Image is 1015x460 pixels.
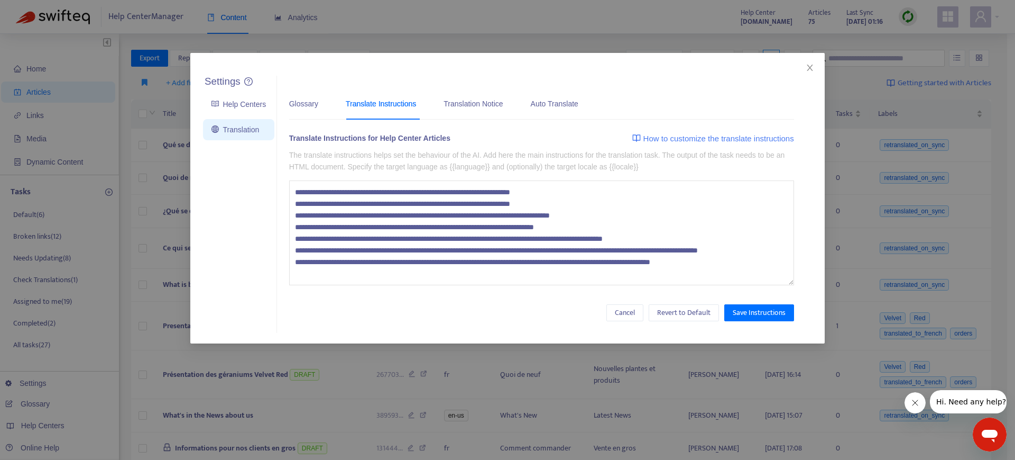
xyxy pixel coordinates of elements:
[649,304,719,321] button: Revert to Default
[205,76,241,88] h5: Settings
[733,307,786,319] span: Save Instructions
[289,98,318,110] div: Glossary
[806,64,814,72] span: close
[606,304,643,321] button: Cancel
[905,392,926,413] iframe: Close message
[531,98,578,110] div: Auto Translate
[211,125,259,134] a: Translation
[211,100,266,109] a: Help Centers
[289,132,450,148] div: Translate Instructions for Help Center Articles
[930,390,1007,413] iframe: Message from company
[804,62,816,74] button: Close
[289,149,794,173] p: The translate instructions helps set the behaviour of the AI. Add here the main instructions for ...
[632,134,641,142] img: image-link
[346,98,416,110] div: Translate Instructions
[973,418,1007,452] iframe: Button to launch messaging window
[724,304,794,321] button: Save Instructions
[632,132,794,145] a: How to customize the translate instructions
[244,77,253,86] a: question-circle
[444,98,503,110] div: Translation Notice
[643,132,794,145] span: How to customize the translate instructions
[657,307,710,319] span: Revert to Default
[615,307,635,319] span: Cancel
